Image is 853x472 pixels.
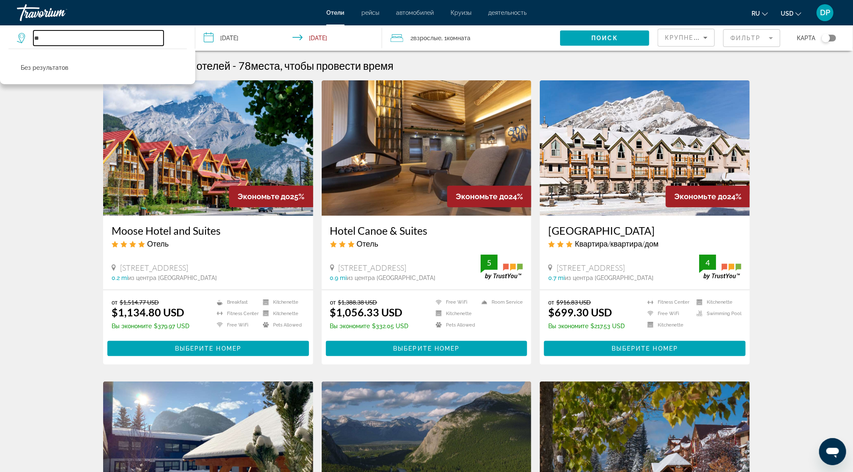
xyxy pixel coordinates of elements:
[213,321,259,329] li: Free WiFi
[752,10,760,17] span: ru
[432,321,477,329] li: Pets Allowed
[414,35,442,41] span: Взрослые
[447,186,531,207] div: 24%
[213,299,259,306] li: Breakfast
[560,30,649,46] button: Поиск
[229,186,313,207] div: 25%
[107,341,309,356] button: Выберите номер
[112,274,128,281] span: 0.2 mi
[548,323,588,329] span: Вы экономите
[814,4,836,22] button: User Menu
[330,323,370,329] span: Вы экономите
[17,2,101,24] a: Travorium
[797,32,815,44] span: карта
[488,9,527,16] a: деятельность
[357,239,378,248] span: Отель
[21,62,68,74] p: Без результатов
[548,274,565,281] span: 0.7 mi
[411,32,442,44] span: 2
[339,263,407,272] span: [STREET_ADDRESS]
[322,80,532,216] img: Hotel image
[477,299,523,306] li: Room Service
[548,224,741,237] a: [GEOGRAPHIC_DATA]
[112,299,118,306] span: от
[175,345,241,352] span: Выберите номер
[128,274,217,281] span: из центра [GEOGRAPHIC_DATA]
[442,32,471,44] span: , 1
[643,299,692,306] li: Fitness Center
[238,59,394,72] h2: 78
[330,224,523,237] a: Hotel Canoe & Suites
[692,299,741,306] li: Kitchenette
[120,263,188,272] span: [STREET_ADDRESS]
[548,299,554,306] span: от
[232,59,236,72] span: -
[548,239,741,248] div: 3 star Apartment
[112,323,189,329] p: $379.97 USD
[330,323,409,329] p: $332.05 USD
[213,310,259,317] li: Fitness Center
[326,341,528,356] button: Выберите номер
[451,9,471,16] a: Круизы
[557,263,625,272] span: [STREET_ADDRESS]
[548,323,625,329] p: $217.53 USD
[815,34,836,42] button: Toggle map
[692,310,741,317] li: Swimming Pool
[432,299,477,306] li: Free WiFi
[592,35,618,41] span: Поиск
[330,274,347,281] span: 0.9 mi
[259,310,305,317] li: Kitchenette
[393,345,459,352] span: Выберите номер
[112,306,184,318] ins: $1,134.80 USD
[665,33,708,43] mat-select: Sort by
[195,25,382,51] button: Check-in date: Dec 6, 2025 Check-out date: Dec 12, 2025
[699,255,741,280] img: trustyou-badge.svg
[544,341,746,356] button: Выберите номер
[447,35,471,41] span: Комната
[330,306,403,318] ins: $1,056.33 USD
[540,80,750,216] img: Hotel image
[112,224,305,237] a: Moose Hotel and Suites
[147,239,169,248] span: Отель
[820,8,830,17] span: DP
[556,299,591,306] del: $916.83 USD
[481,255,523,280] img: trustyou-badge.svg
[396,9,434,16] a: автомобилей
[819,438,846,465] iframe: Кнопка запуска окна обмена сообщениями
[382,25,560,51] button: Travelers: 2 adults, 0 children
[259,321,305,329] li: Pets Allowed
[120,299,159,306] del: $1,514.77 USD
[326,343,528,352] a: Выберите номер
[666,186,750,207] div: 24%
[361,9,379,16] a: рейсы
[781,10,793,17] span: USD
[674,192,727,201] span: Экономьте до
[665,34,768,41] span: Крупнейшие сбережения
[643,310,692,317] li: Free WiFi
[781,7,801,19] button: Change currency
[723,29,780,47] button: Filter
[565,274,653,281] span: из центра [GEOGRAPHIC_DATA]
[544,343,746,352] a: Выберите номер
[456,192,509,201] span: Экономьте до
[326,9,344,16] span: Отели
[575,239,659,248] span: Квартира/квартира/дом
[107,343,309,352] a: Выберите номер
[112,239,305,248] div: 4 star Hotel
[432,310,477,317] li: Kitchenette
[612,345,678,352] span: Выберите номер
[238,192,290,201] span: Экономьте до
[643,321,692,329] li: Kitchenette
[251,59,394,72] span: места, чтобы провести время
[112,323,152,329] span: Вы экономите
[103,80,313,216] img: Hotel image
[338,299,377,306] del: $1,388.38 USD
